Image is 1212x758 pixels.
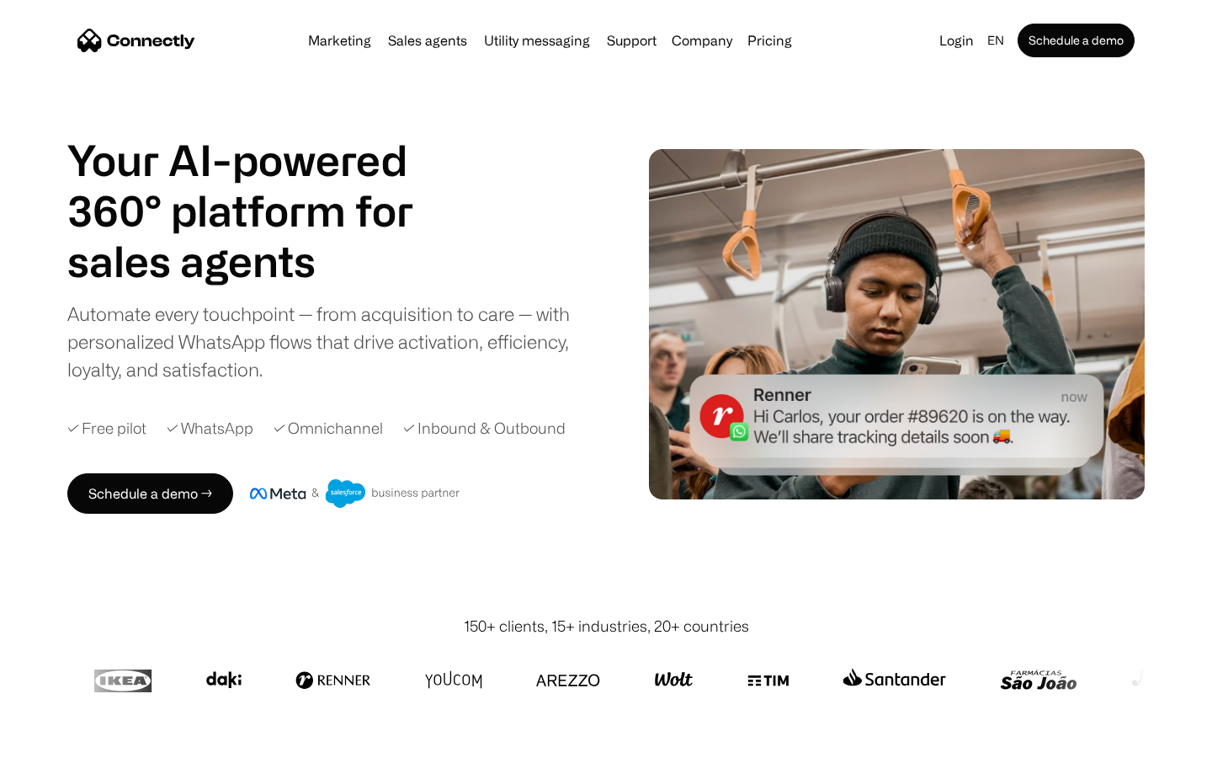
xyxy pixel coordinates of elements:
[67,135,454,236] h1: Your AI-powered 360° platform for
[67,417,146,440] div: ✓ Free pilot
[1018,24,1135,57] a: Schedule a demo
[67,473,233,514] a: Schedule a demo →
[67,300,598,383] div: Automate every touchpoint — from acquisition to care — with personalized WhatsApp flows that driv...
[672,29,732,52] div: Company
[477,34,597,47] a: Utility messaging
[600,34,663,47] a: Support
[987,29,1004,52] div: en
[464,615,749,638] div: 150+ clients, 15+ industries, 20+ countries
[34,729,101,752] ul: Language list
[17,727,101,752] aside: Language selected: English
[167,417,253,440] div: ✓ WhatsApp
[67,236,454,286] h1: sales agents
[274,417,383,440] div: ✓ Omnichannel
[250,479,460,508] img: Meta and Salesforce business partner badge.
[381,34,474,47] a: Sales agents
[741,34,799,47] a: Pricing
[301,34,378,47] a: Marketing
[403,417,566,440] div: ✓ Inbound & Outbound
[933,29,981,52] a: Login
